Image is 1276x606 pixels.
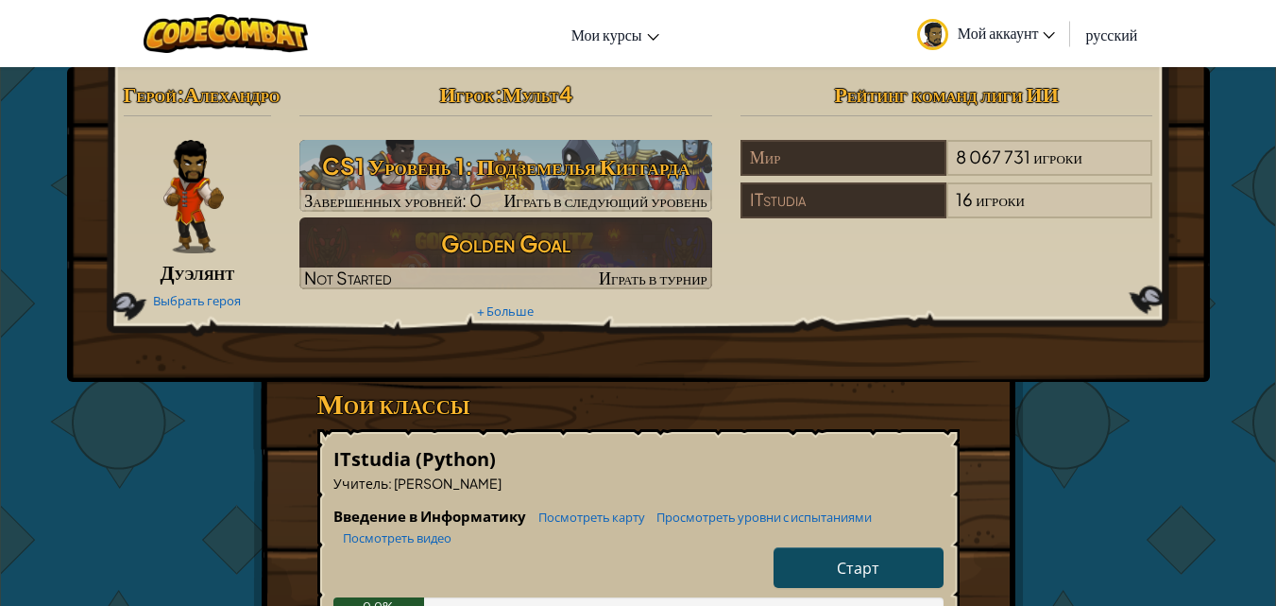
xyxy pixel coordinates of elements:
span: Мои курсы [571,25,642,44]
a: ITstudia16игроки [740,200,1153,222]
a: Играть в следующий уровень [299,140,712,212]
span: : [177,80,184,107]
img: CodeCombat logo [144,14,309,53]
span: игроки [976,188,1025,210]
h3: CS1 Уровень 1: Подземелья Китгарда [299,145,712,187]
span: Завершенных уровней: 0 [304,189,482,211]
a: русский [1076,9,1147,60]
div: Мир [740,140,946,176]
span: Старт [837,558,879,578]
span: игроки [1033,146,1082,167]
a: + Больше [477,303,534,319]
a: Просмотреть уровни с испытаниями [647,510,872,525]
img: duelist-pose.png [163,140,224,253]
a: Посмотреть видео [333,530,451,545]
a: Посмотреть карту [529,510,645,525]
h3: Мои классы [317,382,960,424]
span: Играть в турнир [599,267,707,288]
span: русский [1085,25,1137,44]
a: Golden GoalNot StartedИграть в турнир [299,217,712,289]
span: 16 [956,188,973,210]
a: Мир8 067 731игроки [740,158,1153,180]
div: ITstudia [740,182,946,218]
img: avatar [917,19,948,50]
span: Дуэлянт [160,258,234,285]
span: ITstudia [333,446,416,472]
span: Герой [124,80,177,107]
span: Мой аккаунт [958,23,1056,43]
span: Играть в следующий уровень [503,189,706,211]
a: Мой аккаунт [908,4,1065,63]
img: CS1 Уровень 1: Подземелья Китгарда [299,140,712,212]
span: : [388,475,392,492]
span: [PERSON_NAME] [392,475,502,492]
h3: Golden Goal [299,222,712,265]
span: Not Started [304,267,392,288]
span: 8 067 731 [956,146,1030,167]
span: Учитель [333,475,388,492]
span: Игрок [439,80,494,107]
a: Мои курсы [562,9,669,60]
span: Рейтинг команд лиги ИИ [834,80,1058,107]
span: Введение в Информатику [333,507,529,525]
span: Алехандро [184,80,280,107]
span: (Python) [416,446,496,472]
a: Выбрать героя [153,293,241,308]
img: Golden Goal [299,217,712,289]
span: : [495,80,502,107]
span: Мульт4 [502,80,572,107]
